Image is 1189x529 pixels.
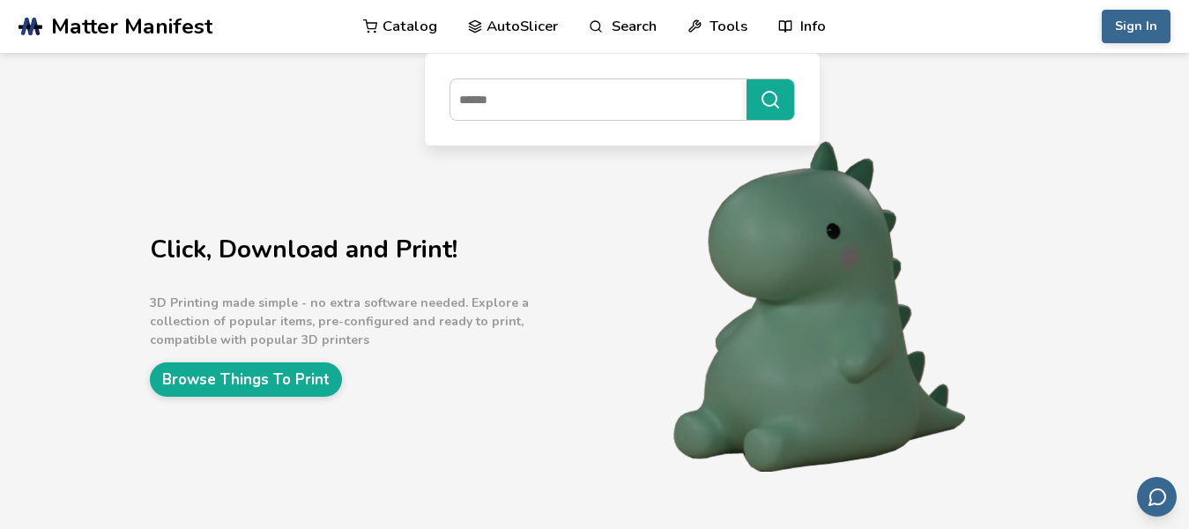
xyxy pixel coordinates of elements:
[1137,477,1177,517] button: Send feedback via email
[51,14,212,39] span: Matter Manifest
[1102,10,1170,43] button: Sign In
[150,294,591,349] p: 3D Printing made simple - no extra software needed. Explore a collection of popular items, pre-co...
[150,236,591,264] h1: Click, Download and Print!
[150,362,342,397] a: Browse Things To Print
